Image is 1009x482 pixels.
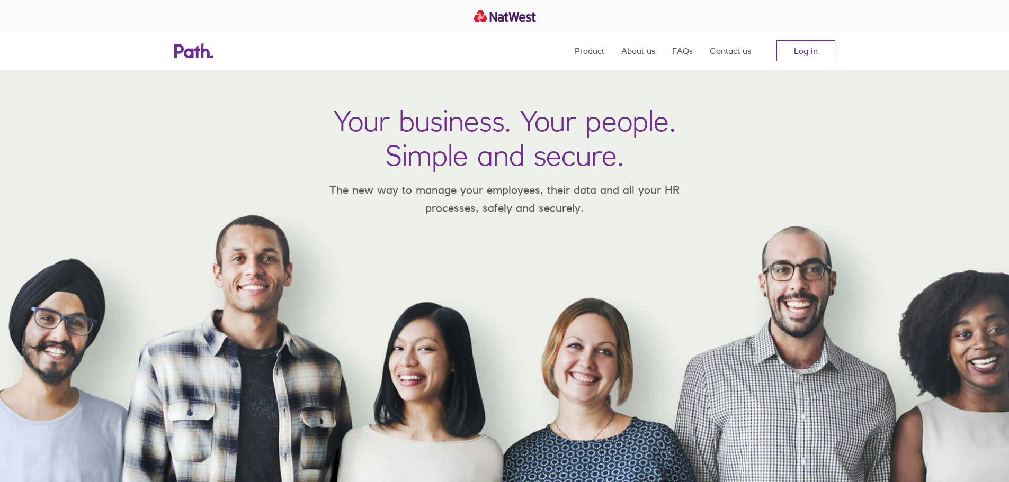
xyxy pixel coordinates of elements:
a: Contact us [710,32,751,70]
p: The new way to manage your employees, their data and all your HR processes, safely and securely. [314,181,695,216]
a: Product [575,32,604,70]
h1: Your business. Your people. Simple and secure. [334,104,676,172]
a: Log in [776,40,835,61]
a: FAQs [672,32,693,70]
a: About us [621,32,655,70]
